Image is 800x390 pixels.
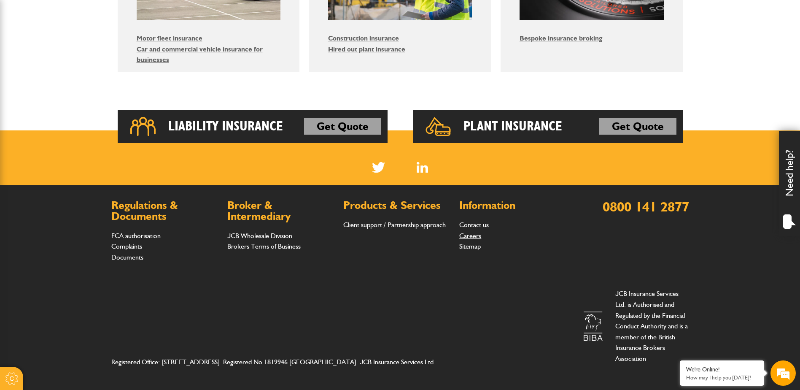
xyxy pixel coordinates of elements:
[227,232,292,240] a: JCB Wholesale Division
[343,200,451,211] h2: Products & Services
[227,242,301,250] a: Brokers Terms of Business
[328,45,405,53] a: Hired out plant insurance
[304,118,381,135] a: Get Quote
[137,45,263,64] a: Car and commercial vehicle insurance for businesses
[459,200,567,211] h2: Information
[686,366,758,373] div: We're Online!
[137,34,202,42] a: Motor fleet insurance
[227,200,335,222] h2: Broker & Intermediary
[372,162,385,173] img: Twitter
[111,242,142,250] a: Complaints
[111,253,143,261] a: Documents
[168,118,283,135] h2: Liability Insurance
[111,200,219,222] h2: Regulations & Documents
[599,118,676,135] a: Get Quote
[615,288,689,364] p: JCB Insurance Services Ltd. is Authorised and Regulated by the Financial Conduct Authority and is...
[343,221,446,229] a: Client support / Partnership approach
[111,232,161,240] a: FCA authorisation
[459,232,481,240] a: Careers
[417,162,428,173] img: Linked In
[328,34,399,42] a: Construction insurance
[417,162,428,173] a: LinkedIn
[520,34,602,42] a: Bespoke insurance broking
[686,374,758,381] p: How may I help you today?
[779,131,800,236] div: Need help?
[463,118,562,135] h2: Plant Insurance
[603,198,689,215] a: 0800 141 2877
[111,357,452,368] address: Registered Office: [STREET_ADDRESS]. Registered No 1819946 [GEOGRAPHIC_DATA]. JCB Insurance Servi...
[459,242,481,250] a: Sitemap
[459,221,489,229] a: Contact us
